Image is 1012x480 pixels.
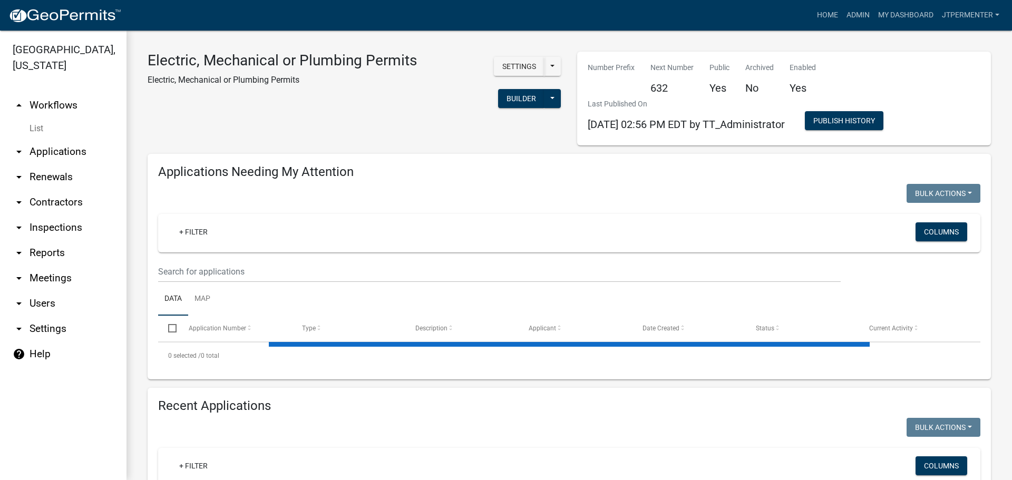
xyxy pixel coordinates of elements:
[13,272,25,285] i: arrow_drop_down
[874,5,938,25] a: My Dashboard
[790,62,816,73] p: Enabled
[588,118,785,131] span: [DATE] 02:56 PM EDT by TT_Administrator
[632,316,745,341] datatable-header-cell: Date Created
[709,82,729,94] h5: Yes
[158,316,178,341] datatable-header-cell: Select
[13,247,25,259] i: arrow_drop_down
[415,325,447,332] span: Description
[805,111,883,130] button: Publish History
[756,325,774,332] span: Status
[498,89,544,108] button: Builder
[168,352,201,359] span: 0 selected /
[13,145,25,158] i: arrow_drop_down
[158,398,980,414] h4: Recent Applications
[188,282,217,316] a: Map
[13,348,25,360] i: help
[907,418,980,437] button: Bulk Actions
[916,222,967,241] button: Columns
[588,99,785,110] p: Last Published On
[709,62,729,73] p: Public
[158,261,841,282] input: Search for applications
[519,316,632,341] datatable-header-cell: Applicant
[13,196,25,209] i: arrow_drop_down
[805,117,883,126] wm-modal-confirm: Workflow Publish History
[13,171,25,183] i: arrow_drop_down
[588,62,635,73] p: Number Prefix
[148,52,417,70] h3: Electric, Mechanical or Plumbing Permits
[938,5,1004,25] a: jtpermenter
[650,82,694,94] h5: 632
[189,325,246,332] span: Application Number
[158,164,980,180] h4: Applications Needing My Attention
[171,456,216,475] a: + Filter
[745,82,774,94] h5: No
[842,5,874,25] a: Admin
[859,316,972,341] datatable-header-cell: Current Activity
[869,325,913,332] span: Current Activity
[13,99,25,112] i: arrow_drop_up
[643,325,679,332] span: Date Created
[916,456,967,475] button: Columns
[178,316,291,341] datatable-header-cell: Application Number
[494,57,544,76] button: Settings
[171,222,216,241] a: + Filter
[813,5,842,25] a: Home
[650,62,694,73] p: Next Number
[13,322,25,335] i: arrow_drop_down
[158,342,980,369] div: 0 total
[529,325,556,332] span: Applicant
[405,316,519,341] datatable-header-cell: Description
[148,74,417,86] p: Electric, Mechanical or Plumbing Permits
[790,82,816,94] h5: Yes
[13,221,25,234] i: arrow_drop_down
[13,297,25,310] i: arrow_drop_down
[746,316,859,341] datatable-header-cell: Status
[745,62,774,73] p: Archived
[292,316,405,341] datatable-header-cell: Type
[907,184,980,203] button: Bulk Actions
[158,282,188,316] a: Data
[302,325,316,332] span: Type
